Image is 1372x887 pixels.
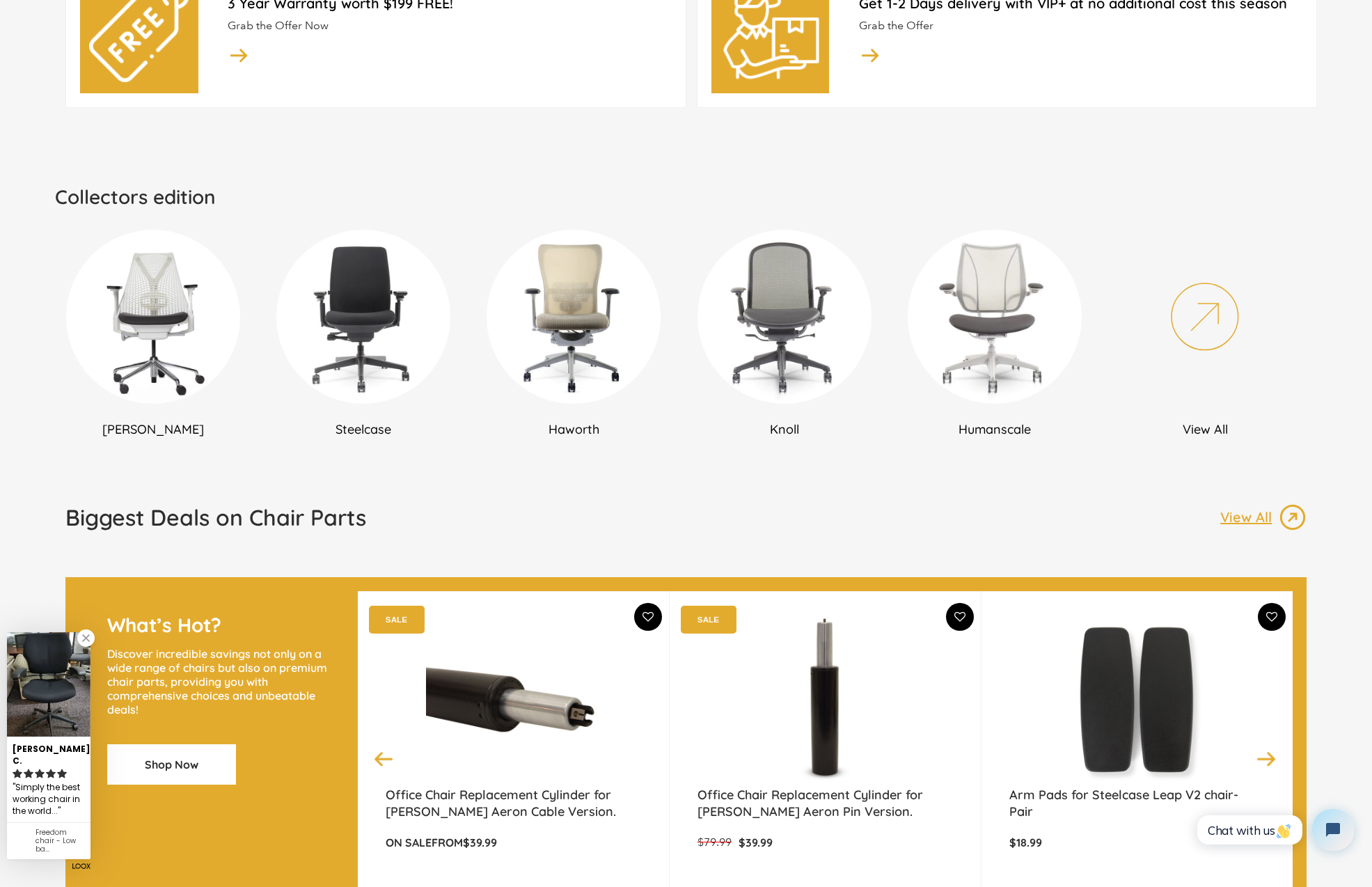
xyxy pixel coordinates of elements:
h2: What’s Hot? [107,613,329,637]
a: Biggest Deals on Chair Parts [65,503,366,542]
h1: Biggest Deals on Chair Parts [65,503,366,531]
img: image_13.png [1279,503,1307,531]
a: Office Chair Replacement Cylinder for [PERSON_NAME] Aeron Pin Version. [697,787,953,822]
div: Simply the best working chair in the world.... [13,780,85,819]
iframe: Tidio Chat [1182,797,1366,863]
a: View All [1220,503,1307,531]
strong: On Sale [386,835,432,849]
a: Office Chair Replacement Cylinder for Herman Miller Aeron Cable Version. - chairorama Office Chai... [386,613,641,787]
div: [PERSON_NAME]. C. [13,738,85,767]
a: Steelcase [265,230,462,437]
img: image_14.png [859,43,881,66]
span: $79.99 [697,835,732,849]
button: Previous [372,746,396,771]
span: $18.99 [1009,835,1042,849]
a: Arm Pads for Steelcase Leap V2 chair- Pair - chairorama Arm Pads for Steelcase Leap V2 chair- Pai... [1009,613,1265,787]
a: Knoll [686,230,883,437]
h2: Steelcase [265,421,462,437]
a: Office Chair Replacement Cylinder for Herman Miller Aeron Pin Version. - chairorama Office Chair ... [697,613,953,787]
svg: rating icon full [24,769,33,778]
svg: rating icon full [35,769,45,778]
text: SALE [697,615,719,625]
h2: Knoll [686,421,883,437]
img: DSC_0009_360x_0c74c2c9-ada6-4bf5-a92a-d09ed509ee4d_300x300.webp [487,230,661,404]
img: Katie. C. review of Freedom chair - Low back (Renewed) [7,632,90,737]
text: SALE [386,615,407,625]
a: Haworth [475,230,672,437]
img: Office Chair Replacement Cylinder for Herman Miller Aeron Cable Version. - chairorama [386,613,641,787]
svg: rating icon full [13,769,22,778]
p: View All [1220,508,1279,526]
img: New_Project_1_a3282e8e-9a3b-4ba3-9537-0120933242cf_300x300.png [66,230,240,404]
div: Freedom chair - Low back (Renewed) [36,829,85,854]
button: Add To Wishlist [634,603,662,631]
span: $39.99 [463,835,497,849]
p: Grab the Offer [859,19,1302,33]
a: Humanscale [897,230,1093,437]
a: Shop Now [107,744,236,785]
button: Add To Wishlist [1258,603,1286,631]
a: Arm Pads for Steelcase Leap V2 chair- Pair [1009,787,1265,822]
h2: [PERSON_NAME] [55,421,251,437]
h2: View All [1107,421,1303,437]
a: View All [1107,230,1303,437]
img: DSC_0302_360x_6e80a80c-f46d-4795-927b-5d2184506fe0_300x300.webp [276,230,450,404]
img: image_14.png [228,43,250,66]
h2: Humanscale [897,421,1093,437]
img: DSC_6648_360x_b06c3dee-c9de-4039-a109-abe52bcda104_300x300.webp [697,230,872,404]
img: DSC_6036-min_360x_bcd95d38-0996-4c89-acee-1464bee9fefc_300x300.webp [908,230,1082,404]
span: $39.99 [739,835,773,849]
p: Grab the Offer Now [228,19,671,33]
h2: Collectors edition [55,185,1317,209]
img: Office Chair Replacement Cylinder for Herman Miller Aeron Pin Version. - chairorama [697,613,953,787]
p: from [386,835,641,850]
a: [PERSON_NAME] [55,230,251,437]
img: New_Project_2_6ea3accc-6ca5-46b8-b704-7bcc153a80af_300x300.png [1118,230,1292,404]
button: Add To Wishlist [946,603,974,631]
h2: Haworth [475,421,672,437]
img: Arm Pads for Steelcase Leap V2 chair- Pair - chairorama [1009,613,1265,787]
svg: rating icon full [46,769,56,778]
svg: rating icon full [57,769,67,778]
button: Next [1254,746,1279,771]
a: Office Chair Replacement Cylinder for [PERSON_NAME] Aeron Cable Version. [386,787,641,822]
p: Discover incredible savings not only on a wide range of chairs but also on premium chair parts, p... [107,647,329,716]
